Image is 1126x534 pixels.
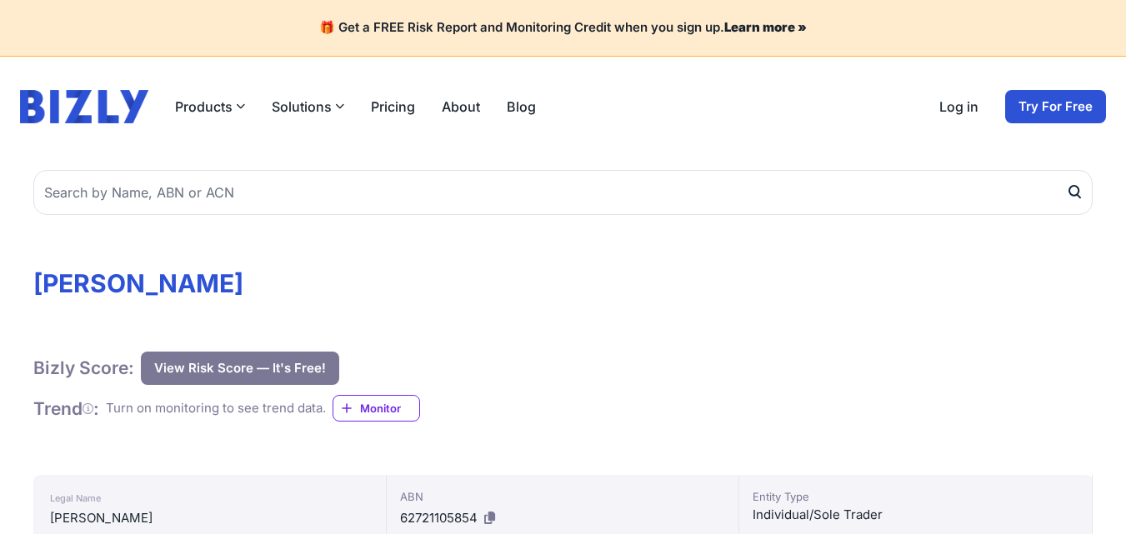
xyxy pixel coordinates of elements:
h1: [PERSON_NAME] [33,268,1093,298]
button: Solutions [272,97,344,117]
div: [PERSON_NAME] [50,508,369,528]
h4: 🎁 Get a FREE Risk Report and Monitoring Credit when you sign up. [20,20,1106,36]
span: 62721105854 [400,510,478,526]
a: Monitor [333,395,420,422]
div: Individual/Sole Trader [753,505,1078,525]
a: Pricing [371,97,415,117]
div: Entity Type [753,488,1078,505]
a: Try For Free [1005,90,1106,123]
a: Blog [507,97,536,117]
h1: Trend : [33,397,99,420]
div: ABN [400,488,726,505]
span: Monitor [360,400,419,417]
button: View Risk Score — It's Free! [141,352,339,385]
h1: Bizly Score: [33,357,134,379]
button: Products [175,97,245,117]
a: Log in [939,97,978,117]
a: About [442,97,480,117]
div: Turn on monitoring to see trend data. [106,399,326,418]
div: Legal Name [50,488,369,508]
a: Learn more » [724,19,807,35]
input: Search by Name, ABN or ACN [33,170,1093,215]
